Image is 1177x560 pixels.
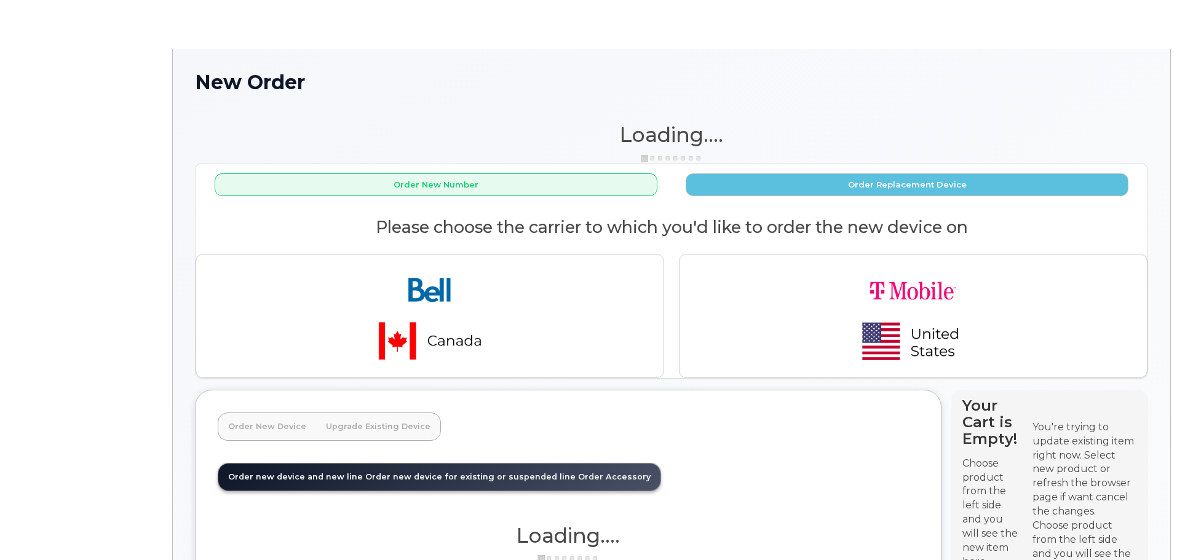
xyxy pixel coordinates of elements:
[962,397,1021,447] h4: Your Cart is Empty!
[316,413,440,440] a: Upgrade Existing Device
[218,524,919,546] h1: Loading....
[196,218,1147,237] h2: Please choose the carrier to which you'd like to order the new device on
[228,472,363,481] span: Order new device and new line
[344,264,516,368] img: bell-18aeeabaf521bd2b78f928a02ee3b89e57356879d39bd386a17a7cccf8069aed.png
[365,472,576,481] span: Order new device for existing or suspended line
[195,124,1148,146] h1: Loading....
[1032,420,1137,519] div: You're trying to update existing item right now. Select new product or refresh the browser page i...
[215,173,657,196] button: Order New Number
[578,472,651,481] span: Order Accessory
[218,413,316,440] a: Order New Device
[195,71,1148,93] h1: New Order
[827,264,999,368] img: t-mobile-78392d334a420d5b7f0e63d4fa81f6287a21d394dc80d677554bb55bbab1186f.png
[686,173,1128,196] button: Order Replacement Device
[641,154,702,163] img: ajax-loader-3a6953c30dc77f0bf724df975f13086db4f4c1262e45940f03d1251963f1bf2e.gif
